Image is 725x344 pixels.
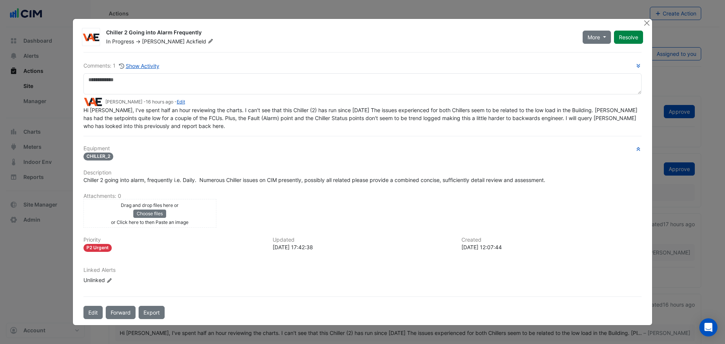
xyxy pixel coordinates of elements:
[121,202,179,208] small: Drag and drop files here or
[83,177,545,183] span: Chiller 2 going into alarm, frequently i.e. Daily. Numerous Chiller issues on CIM presently, poss...
[461,237,642,243] h6: Created
[83,237,264,243] h6: Priority
[699,318,717,336] div: Open Intercom Messenger
[83,153,113,160] span: CHILLER_2
[106,306,136,319] button: Forward
[83,276,174,284] div: Unlinked
[83,170,642,176] h6: Description
[142,38,185,45] span: [PERSON_NAME]
[83,306,103,319] button: Edit
[461,243,642,251] div: [DATE] 12:07:44
[83,145,642,152] h6: Equipment
[83,267,642,273] h6: Linked Alerts
[139,306,165,319] a: Export
[83,98,102,106] img: VAE Group
[82,34,100,41] img: VAE Group
[588,33,600,41] span: More
[105,99,185,105] small: [PERSON_NAME] - -
[111,219,188,225] small: or Click here to then Paste an image
[273,237,453,243] h6: Updated
[273,243,453,251] div: [DATE] 17:42:38
[133,210,166,218] button: Choose files
[83,193,642,199] h6: Attachments: 0
[106,278,112,283] fa-icon: Edit Linked Alerts
[83,107,639,129] span: Hi [PERSON_NAME], I've spent half an hour reviewing the charts. I can't see that this Chiller (2)...
[136,38,140,45] span: ->
[186,38,215,45] span: Ackfield
[83,244,112,252] div: P2 Urgent
[83,62,160,70] div: Comments: 1
[643,19,651,27] button: Close
[583,31,611,44] button: More
[177,99,185,105] a: Edit
[106,29,574,38] div: Chiller 2 Going into Alarm Frequently
[119,62,160,70] button: Show Activity
[614,31,643,44] button: Resolve
[146,99,173,105] span: 2025-08-25 17:42:38
[106,38,134,45] span: In Progress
